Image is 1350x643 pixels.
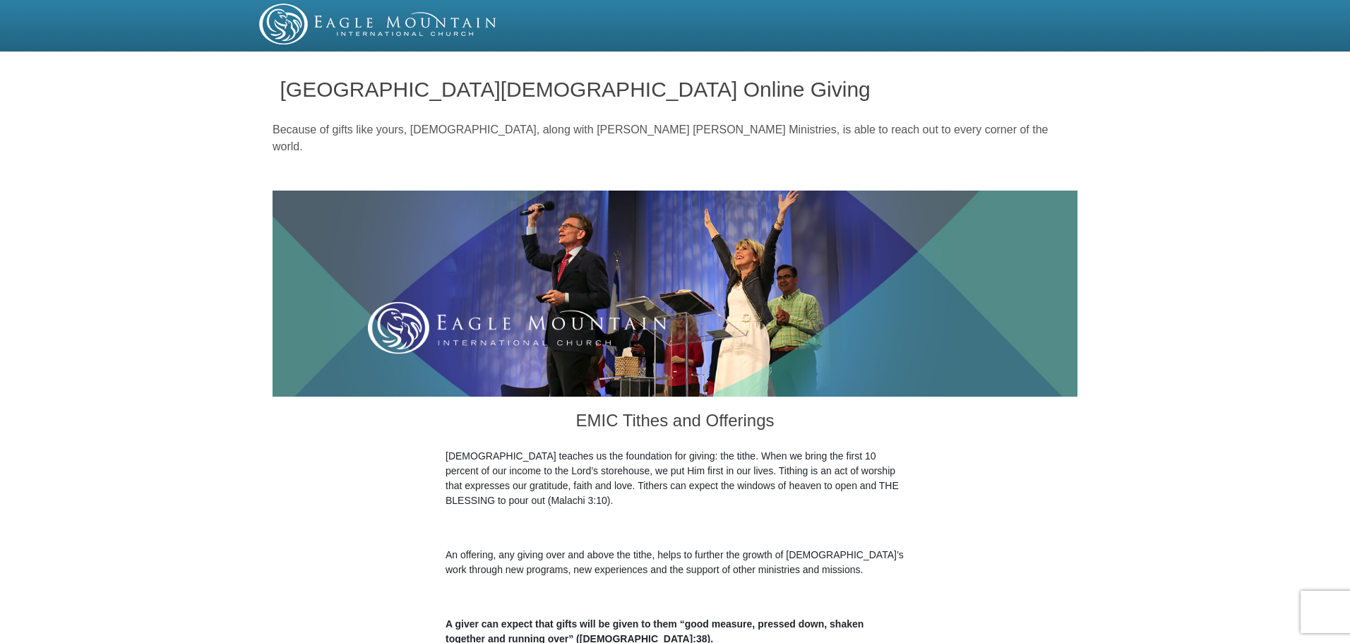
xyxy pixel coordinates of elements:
h1: [GEOGRAPHIC_DATA][DEMOGRAPHIC_DATA] Online Giving [280,78,1070,101]
img: EMIC [259,4,498,44]
p: An offering, any giving over and above the tithe, helps to further the growth of [DEMOGRAPHIC_DAT... [446,548,904,577]
p: Because of gifts like yours, [DEMOGRAPHIC_DATA], along with [PERSON_NAME] [PERSON_NAME] Ministrie... [273,121,1077,155]
h3: EMIC Tithes and Offerings [446,397,904,449]
p: [DEMOGRAPHIC_DATA] teaches us the foundation for giving: the tithe. When we bring the first 10 pe... [446,449,904,508]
